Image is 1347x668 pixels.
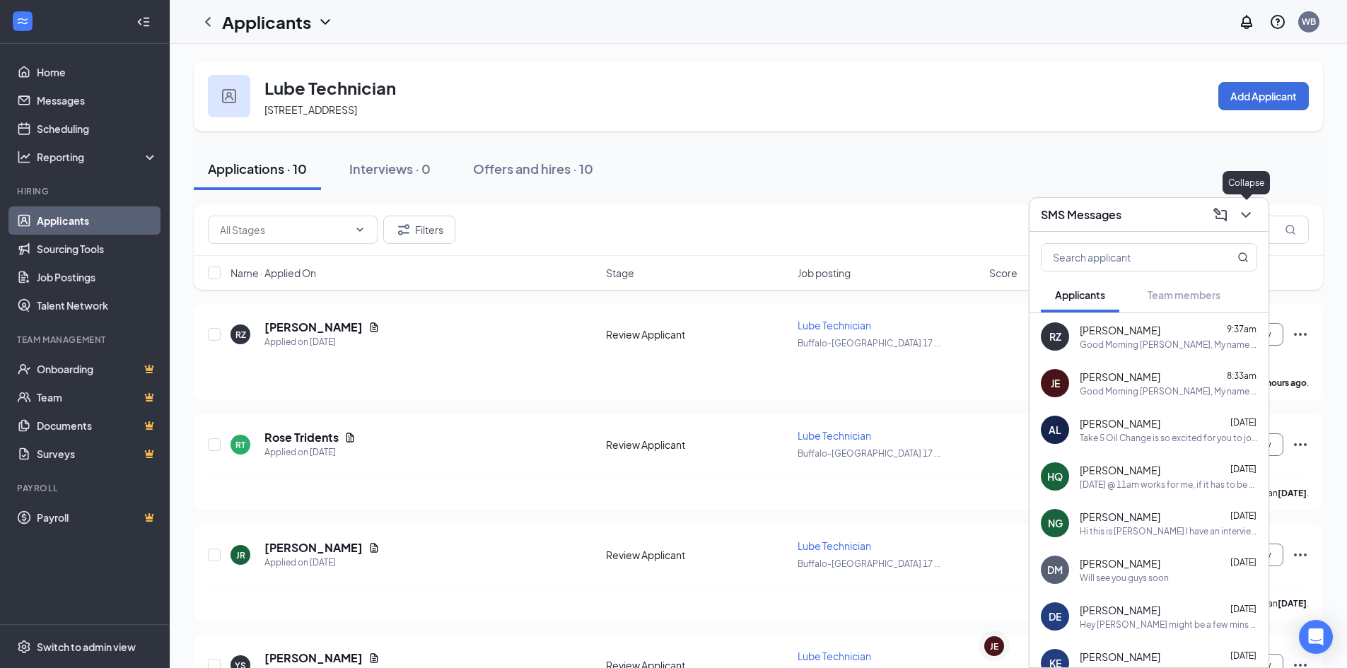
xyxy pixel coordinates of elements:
[990,640,998,652] div: JE
[1080,323,1160,337] span: [PERSON_NAME]
[1080,370,1160,384] span: [PERSON_NAME]
[1080,385,1257,397] div: Good Morning [PERSON_NAME], My name is Will. I am the shop manager for the Take 5 location at whi...
[37,503,158,532] a: PayrollCrown
[1285,224,1296,235] svg: MagnifyingGlass
[1080,603,1160,617] span: [PERSON_NAME]
[16,14,30,28] svg: WorkstreamLogo
[798,319,871,332] span: Lube Technician
[1237,252,1249,263] svg: MagnifyingGlass
[37,86,158,115] a: Messages
[37,411,158,440] a: DocumentsCrown
[37,291,158,320] a: Talent Network
[1230,650,1256,661] span: [DATE]
[1209,204,1232,226] button: ComposeMessage
[1080,339,1257,351] div: Good Morning [PERSON_NAME], My name is Will. I am The Shop Manager for the Take 5 Oil Change you ...
[37,58,158,86] a: Home
[1048,516,1063,530] div: NG
[1230,510,1256,521] span: [DATE]
[1080,572,1169,584] div: Will see you guys soon
[264,650,363,666] h5: [PERSON_NAME]
[1080,650,1160,664] span: [PERSON_NAME]
[264,430,339,445] h5: Rose Tridents
[37,263,158,291] a: Job Postings
[222,10,311,34] h1: Applicants
[1080,525,1257,537] div: Hi this is [PERSON_NAME] I have an interview at 10:00 I just wanted to give an update that I may ...
[264,540,363,556] h5: [PERSON_NAME]
[1080,479,1257,491] div: [DATE] @ 11am works for me, if it has to be the 22nd that works as well @ 11 am. I look forward t...
[220,222,349,238] input: All Stages
[798,448,940,459] span: Buffalo-[GEOGRAPHIC_DATA] 17 ...
[1278,488,1307,498] b: [DATE]
[37,355,158,383] a: OnboardingCrown
[798,539,871,552] span: Lube Technician
[37,206,158,235] a: Applicants
[1047,469,1063,484] div: HQ
[1230,417,1256,428] span: [DATE]
[1049,329,1061,344] div: RZ
[1049,609,1061,623] div: DE
[1292,436,1309,453] svg: Ellipses
[37,383,158,411] a: TeamCrown
[1080,416,1160,430] span: [PERSON_NAME]
[606,327,789,341] div: Review Applicant
[235,439,245,451] div: RT
[1080,432,1257,444] div: Take 5 Oil Change is so excited for you to join our team! Do you know anyone else who might be in...
[606,266,634,280] span: Stage
[264,335,380,349] div: Applied on [DATE]
[1237,206,1254,223] svg: ChevronDown
[231,266,316,280] span: Name · Applied On
[236,549,245,561] div: JR
[1042,244,1209,271] input: Search applicant
[235,329,246,341] div: RZ
[1230,464,1256,474] span: [DATE]
[1080,510,1160,524] span: [PERSON_NAME]
[208,160,307,177] div: Applications · 10
[1148,288,1220,301] span: Team members
[606,438,789,452] div: Review Applicant
[1292,546,1309,563] svg: Ellipses
[1230,557,1256,568] span: [DATE]
[37,150,158,164] div: Reporting
[264,445,356,459] div: Applied on [DATE]
[1302,16,1316,28] div: WB
[37,235,158,263] a: Sourcing Tools
[1041,207,1121,223] h3: SMS Messages
[473,160,593,177] div: Offers and hires · 10
[368,322,380,333] svg: Document
[264,76,396,100] h3: Lube Technician
[17,640,31,654] svg: Settings
[1080,463,1160,477] span: [PERSON_NAME]
[136,15,151,29] svg: Collapse
[222,89,236,103] img: user icon
[1080,556,1160,570] span: [PERSON_NAME]
[1227,324,1256,334] span: 9:37am
[17,334,155,346] div: Team Management
[1051,376,1060,390] div: JE
[1055,288,1105,301] span: Applicants
[989,266,1017,280] span: Score
[1230,604,1256,614] span: [DATE]
[798,266,851,280] span: Job posting
[37,640,136,654] div: Switch to admin view
[264,103,357,116] span: [STREET_ADDRESS]
[264,556,380,570] div: Applied on [DATE]
[317,13,334,30] svg: ChevronDown
[368,652,380,664] svg: Document
[199,13,216,30] svg: ChevronLeft
[1218,82,1309,110] button: Add Applicant
[17,482,155,494] div: Payroll
[798,650,871,662] span: Lube Technician
[1235,204,1257,226] button: ChevronDown
[264,320,363,335] h5: [PERSON_NAME]
[344,432,356,443] svg: Document
[1212,206,1229,223] svg: ComposeMessage
[606,548,789,562] div: Review Applicant
[368,542,380,553] svg: Document
[1049,423,1061,437] div: AL
[1255,377,1307,388] b: 15 hours ago
[798,338,940,348] span: Buffalo-[GEOGRAPHIC_DATA] 17 ...
[1047,563,1063,577] div: DM
[1269,13,1286,30] svg: QuestionInfo
[37,440,158,468] a: SurveysCrown
[1223,171,1270,194] div: Collapse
